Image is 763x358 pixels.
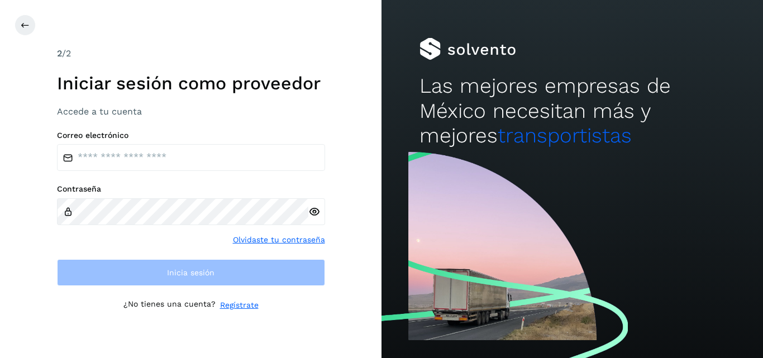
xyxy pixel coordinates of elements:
h1: Iniciar sesión como proveedor [57,73,325,94]
a: Olvidaste tu contraseña [233,234,325,246]
p: ¿No tienes una cuenta? [123,299,216,311]
a: Regístrate [220,299,259,311]
span: transportistas [498,123,632,147]
label: Contraseña [57,184,325,194]
h3: Accede a tu cuenta [57,106,325,117]
button: Inicia sesión [57,259,325,286]
div: /2 [57,47,325,60]
label: Correo electrónico [57,131,325,140]
span: 2 [57,48,62,59]
h2: Las mejores empresas de México necesitan más y mejores [419,74,724,148]
span: Inicia sesión [167,269,214,276]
